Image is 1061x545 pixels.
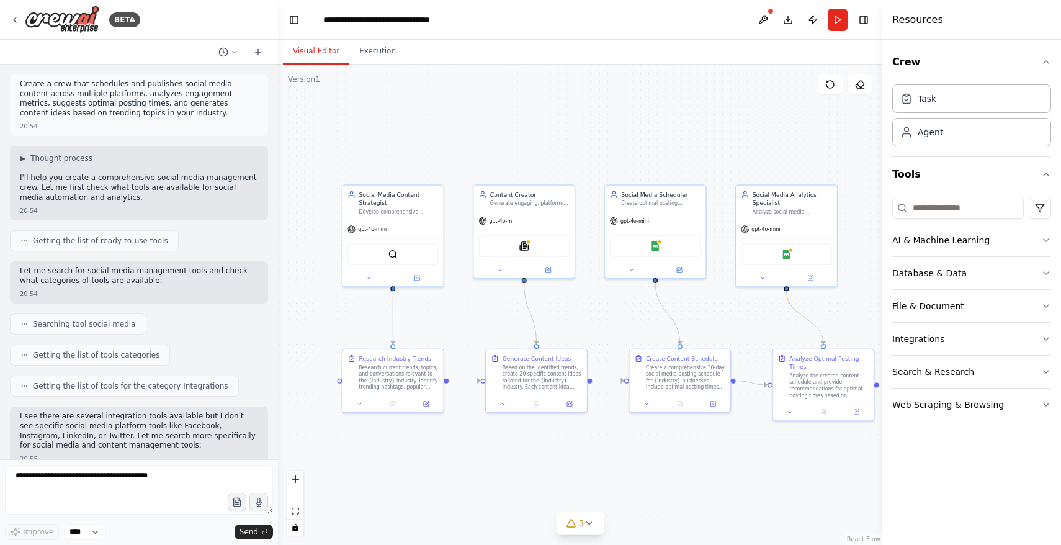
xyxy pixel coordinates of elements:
[33,350,159,360] span: Getting the list of tools categories
[892,389,1051,421] button: Web Scraping & Browsing
[287,487,303,503] button: zoom out
[892,267,967,279] div: Database & Data
[699,399,727,409] button: Open in side panel
[772,349,874,421] div: Analyze Optimal Posting TimesAnalyze the created content schedule and provide recommendations for...
[789,354,869,371] div: Analyze Optimal Posting Times
[621,191,701,199] div: Social Media Scheduler
[412,399,440,409] button: Open in side panel
[213,45,243,60] button: Switch to previous chat
[892,224,1051,256] button: AI & Machine Learning
[490,200,570,207] div: Generate engaging, platform-specific content ideas and copy for {industry} businesses, including ...
[892,79,1051,156] div: Crew
[23,527,53,537] span: Improve
[283,38,349,65] button: Visual Editor
[288,74,320,84] div: Version 1
[323,14,430,26] nav: breadcrumb
[5,524,59,540] button: Improve
[20,79,258,118] p: Create a crew that schedules and publishes social media content across multiple platforms, analyz...
[892,399,1004,411] div: Web Scraping & Browsing
[579,517,584,529] span: 3
[20,153,92,163] button: ▶Thought process
[389,291,397,344] g: Edge from b8d19fc3-6a75-4b90-8f12-4f8713fd2dec to cc6dcf1c-326c-4d9b-9753-01af4512e228
[892,157,1051,192] button: Tools
[240,527,258,537] span: Send
[228,493,246,511] button: Upload files
[620,218,649,225] span: gpt-4o-mini
[806,407,841,417] button: No output available
[20,153,25,163] span: ▶
[388,250,398,259] img: SerperDevTool
[557,512,604,535] button: 3
[25,6,99,34] img: Logo
[287,503,303,520] button: fit view
[843,407,871,417] button: Open in side panel
[753,191,832,207] div: Social Media Analytics Specialist
[847,536,880,543] a: React Flow attribution
[892,257,1051,289] button: Database & Data
[249,493,268,511] button: Click to speak your automation idea
[629,349,731,413] div: Create Content ScheduleCreate a comprehensive 30-day social media posting schedule for {industry}...
[787,273,834,283] button: Open in side panel
[892,366,974,378] div: Search & Research
[789,372,869,399] div: Analyze the created content schedule and provide recommendations for optimal posting times based ...
[20,206,38,215] div: 20:54
[892,12,943,27] h4: Resources
[892,290,1051,322] button: File & Document
[736,377,768,389] g: Edge from 1c24a5c2-3c02-497b-a982-98f6cd11506a to 97d9080e-f5e9-48e1-adef-5e23eaf58063
[892,45,1051,79] button: Crew
[651,282,684,344] g: Edge from f91f9327-be89-4a6c-a7d3-01cb32428c14 to 1c24a5c2-3c02-497b-a982-98f6cd11506a
[235,525,273,539] button: Send
[358,226,387,233] span: gpt-4o-mini
[33,381,228,391] span: Getting the list of tools for the category Integrations
[892,356,1051,388] button: Search & Research
[782,291,828,344] g: Edge from 7af0b4e8-7e26-43b8-9e86-c346f568451f to 97d9080e-f5e9-48e1-adef-5e23eaf58063
[490,191,570,199] div: Content Creator
[621,200,701,207] div: Create optimal posting schedules for {industry} businesses across multiple platforms, manage cont...
[735,184,838,287] div: Social Media Analytics SpecialistAnalyze social media performance metrics, identify engagement pa...
[287,520,303,536] button: toggle interactivity
[855,11,872,29] button: Hide right sidebar
[287,471,303,487] button: zoom in
[646,354,718,363] div: Create Content Schedule
[375,399,410,409] button: No output available
[285,11,303,29] button: Hide left sidebar
[33,236,168,246] span: Getting the list of ready-to-use tools
[519,241,529,251] img: SerplyNewsSearchTool
[751,226,780,233] span: gpt-4o-mini
[555,399,583,409] button: Open in side panel
[892,234,990,246] div: AI & Machine Learning
[248,45,268,60] button: Start a new chat
[918,92,936,105] div: Task
[359,209,438,215] div: Develop comprehensive content strategies for {industry} businesses, identify trending topics, and...
[519,399,554,409] button: No output available
[650,241,660,251] img: Google Sheets
[892,300,964,312] div: File & Document
[503,364,582,390] div: Based on the identified trends, create 20 specific content ideas tailored for the {industry} indu...
[342,184,444,287] div: Social Media Content StrategistDevelop comprehensive content strategies for {industry} businesses...
[394,273,441,283] button: Open in side panel
[892,192,1051,431] div: Tools
[892,333,944,345] div: Integrations
[646,364,725,390] div: Create a comprehensive 30-day social media posting schedule for {industry} businesses. Include op...
[656,265,702,275] button: Open in side panel
[604,184,707,279] div: Social Media SchedulerCreate optimal posting schedules for {industry} businesses across multiple ...
[20,173,258,202] p: I'll help you create a comprehensive social media management crew. Let me first check what tools ...
[663,399,697,409] button: No output available
[592,377,624,385] g: Edge from 219854bc-faa9-44fb-891e-269e34a5f310 to 1c24a5c2-3c02-497b-a982-98f6cd11506a
[342,349,444,413] div: Research Industry TrendsResearch current trends, topics, and conversations relevant to the {indus...
[359,354,431,363] div: Research Industry Trends
[490,218,518,225] span: gpt-4o-mini
[449,377,481,385] g: Edge from cc6dcf1c-326c-4d9b-9753-01af4512e228 to 219854bc-faa9-44fb-891e-269e34a5f310
[503,354,571,363] div: Generate Content Ideas
[20,266,258,286] p: Let me search for social media management tools and check what categories of tools are available:
[359,191,438,207] div: Social Media Content Strategist
[782,250,792,259] img: Google Sheets
[473,184,575,279] div: Content CreatorGenerate engaging, platform-specific content ideas and copy for {industry} busines...
[892,323,1051,355] button: Integrations
[520,283,540,344] g: Edge from 8c76b12f-4287-4e8b-803f-7a770f790760 to 219854bc-faa9-44fb-891e-269e34a5f310
[918,126,943,138] div: Agent
[20,454,38,464] div: 20:55
[525,265,571,275] button: Open in side panel
[20,289,38,299] div: 20:54
[20,412,258,450] p: I see there are several integration tools available but I don't see specific social media platfor...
